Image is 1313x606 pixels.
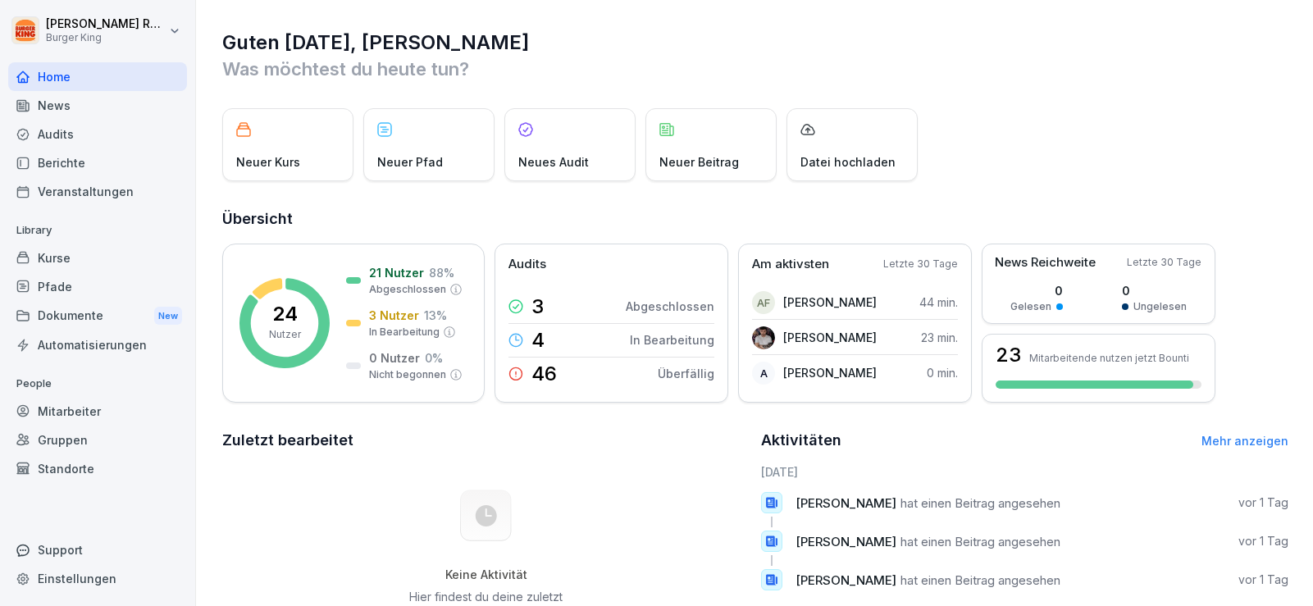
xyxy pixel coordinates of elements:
a: Home [8,62,187,91]
p: Datei hochladen [800,153,896,171]
p: 0 % [425,349,443,367]
a: Berichte [8,148,187,177]
p: Neuer Kurs [236,153,300,171]
p: 44 min. [919,294,958,311]
p: Mitarbeitende nutzen jetzt Bounti [1029,352,1189,364]
p: 46 [531,364,557,384]
p: Audits [508,255,546,274]
a: Kurse [8,244,187,272]
h2: Aktivitäten [761,429,841,452]
h5: Keine Aktivität [403,567,569,582]
a: DokumenteNew [8,301,187,331]
p: Nutzer [269,327,301,342]
p: Abgeschlossen [626,298,714,315]
p: 3 [531,297,544,317]
p: News Reichweite [995,253,1096,272]
h3: 23 [996,345,1021,365]
p: [PERSON_NAME] [783,294,877,311]
span: hat einen Beitrag angesehen [900,572,1060,588]
a: News [8,91,187,120]
p: 88 % [429,264,454,281]
p: Burger King [46,32,166,43]
p: vor 1 Tag [1238,494,1288,511]
p: In Bearbeitung [369,325,440,339]
p: 13 % [424,307,447,324]
p: People [8,371,187,397]
p: [PERSON_NAME] [783,329,877,346]
p: Library [8,217,187,244]
a: Mitarbeiter [8,397,187,426]
a: Mehr anzeigen [1201,434,1288,448]
h2: Übersicht [222,207,1288,230]
p: 0 min. [927,364,958,381]
h2: Zuletzt bearbeitet [222,429,750,452]
p: Nicht begonnen [369,367,446,382]
span: hat einen Beitrag angesehen [900,495,1060,511]
p: Letzte 30 Tage [1127,255,1201,270]
p: 0 [1122,282,1187,299]
p: 24 [272,304,298,324]
p: Am aktivsten [752,255,829,274]
div: Dokumente [8,301,187,331]
p: Neuer Beitrag [659,153,739,171]
p: [PERSON_NAME] [783,364,877,381]
p: Abgeschlossen [369,282,446,297]
span: [PERSON_NAME] [796,534,896,549]
span: hat einen Beitrag angesehen [900,534,1060,549]
a: Automatisierungen [8,330,187,359]
p: Neuer Pfad [377,153,443,171]
span: [PERSON_NAME] [796,572,896,588]
span: [PERSON_NAME] [796,495,896,511]
div: New [154,307,182,326]
p: 0 Nutzer [369,349,420,367]
a: Audits [8,120,187,148]
p: [PERSON_NAME] Rohrich [46,17,166,31]
p: In Bearbeitung [630,331,714,349]
a: Pfade [8,272,187,301]
div: AF [752,291,775,314]
p: Überfällig [658,365,714,382]
p: 4 [531,330,545,350]
a: Einstellungen [8,564,187,593]
div: Support [8,535,187,564]
p: 0 [1010,282,1063,299]
a: Standorte [8,454,187,483]
p: Letzte 30 Tage [883,257,958,271]
h6: [DATE] [761,463,1288,481]
p: Ungelesen [1133,299,1187,314]
p: Gelesen [1010,299,1051,314]
p: 21 Nutzer [369,264,424,281]
p: 23 min. [921,329,958,346]
h1: Guten [DATE], [PERSON_NAME] [222,30,1288,56]
img: tw5tnfnssutukm6nhmovzqwr.png [752,326,775,349]
p: 3 Nutzer [369,307,419,324]
p: Was möchtest du heute tun? [222,56,1288,82]
div: A [752,362,775,385]
a: Gruppen [8,426,187,454]
p: vor 1 Tag [1238,572,1288,588]
p: Neues Audit [518,153,589,171]
p: vor 1 Tag [1238,533,1288,549]
a: Veranstaltungen [8,177,187,206]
